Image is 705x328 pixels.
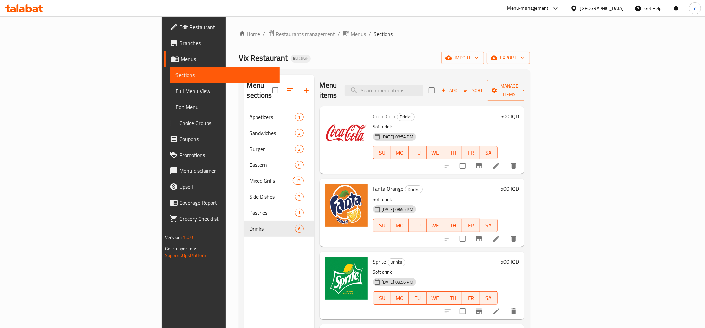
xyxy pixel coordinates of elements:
[373,123,498,131] p: Soft drink
[165,233,182,242] span: Version:
[456,232,470,246] span: Select to update
[405,185,423,193] div: Drinks
[447,221,459,230] span: TH
[507,4,549,12] div: Menu-management
[250,193,295,201] span: Side Dishes
[462,146,480,159] button: FR
[462,291,480,305] button: FR
[276,30,335,38] span: Restaurants management
[369,30,371,38] li: /
[250,225,295,233] div: Drinks
[439,85,460,96] button: Add
[244,141,314,157] div: Burger2
[179,39,274,47] span: Branches
[373,268,498,276] p: Soft drink
[492,82,526,99] span: Manage items
[411,293,424,303] span: TU
[441,52,484,64] button: import
[250,129,295,137] span: Sandwiches
[388,258,405,266] span: Drinks
[394,293,406,303] span: MO
[487,80,532,101] button: Manage items
[373,219,391,232] button: SU
[394,221,406,230] span: MO
[325,184,368,227] img: Fanta Orange
[471,158,487,174] button: Branch-specific-item
[295,161,303,169] div: items
[439,85,460,96] span: Add item
[175,103,274,111] span: Edit Menu
[295,226,303,232] span: 6
[379,134,416,140] span: [DATE] 08:54 PM
[165,244,196,253] span: Get support on:
[244,189,314,205] div: Side Dishes3
[291,55,311,63] div: Inactive
[429,148,442,158] span: WE
[175,71,274,79] span: Sections
[391,219,409,232] button: MO
[506,231,522,247] button: delete
[170,99,280,115] a: Edit Menu
[164,131,280,147] a: Coupons
[250,145,295,153] span: Burger
[444,146,462,159] button: TH
[179,151,274,159] span: Promotions
[397,113,414,121] span: Drinks
[325,112,368,154] img: Coca-Cola
[444,219,462,232] button: TH
[320,80,337,100] h2: Menu items
[500,112,519,121] h6: 500 IQD
[293,178,303,184] span: 12
[388,258,405,266] div: Drinks
[456,159,470,173] span: Select to update
[164,115,280,131] a: Choice Groups
[427,291,444,305] button: WE
[244,106,314,239] nav: Menu sections
[373,291,391,305] button: SU
[447,54,479,62] span: import
[500,184,519,193] h6: 500 IQD
[483,293,495,303] span: SA
[170,67,280,83] a: Sections
[244,221,314,237] div: Drinks6
[465,148,477,158] span: FR
[500,257,519,266] h6: 500 IQD
[250,177,293,185] span: Mixed Grills
[164,195,280,211] a: Coverage Report
[447,148,459,158] span: TH
[409,291,426,305] button: TU
[295,114,303,120] span: 1
[291,56,311,61] span: Inactive
[181,55,274,63] span: Menus
[465,221,477,230] span: FR
[295,130,303,136] span: 3
[239,50,288,65] span: Vix Restaurant
[164,35,280,51] a: Branches
[250,209,295,217] span: Pastries
[250,113,295,121] div: Appetizers
[492,162,500,170] a: Edit menu item
[164,179,280,195] a: Upsell
[506,158,522,174] button: delete
[164,147,280,163] a: Promotions
[179,135,274,143] span: Coupons
[244,125,314,141] div: Sandwiches3
[179,167,274,175] span: Menu disclaimer
[373,184,404,194] span: Fanta Orange
[351,30,366,38] span: Menus
[373,111,396,121] span: Coca-Cola
[295,129,303,137] div: items
[405,186,422,193] span: Drinks
[487,52,530,64] button: export
[295,210,303,216] span: 1
[483,148,495,158] span: SA
[373,195,498,204] p: Soft drink
[444,291,462,305] button: TH
[425,83,439,97] span: Select section
[244,109,314,125] div: Appetizers1
[409,219,426,232] button: TU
